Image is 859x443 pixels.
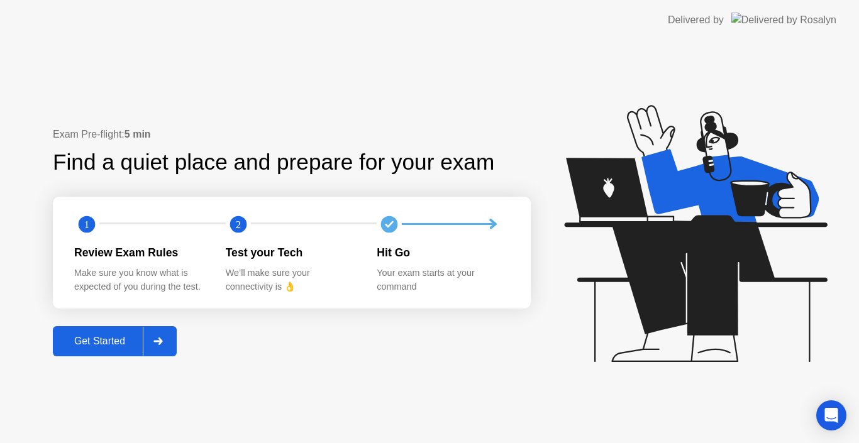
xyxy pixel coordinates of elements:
[731,13,836,27] img: Delivered by Rosalyn
[74,244,206,261] div: Review Exam Rules
[816,400,846,430] div: Open Intercom Messenger
[84,218,89,230] text: 1
[377,244,508,261] div: Hit Go
[668,13,724,28] div: Delivered by
[226,266,357,293] div: We’ll make sure your connectivity is 👌
[125,129,151,139] b: 5 min
[226,244,357,261] div: Test your Tech
[57,336,143,347] div: Get Started
[53,326,177,356] button: Get Started
[377,266,508,293] div: Your exam starts at your command
[53,127,531,142] div: Exam Pre-flight:
[74,266,206,293] div: Make sure you know what is expected of you during the test.
[53,146,496,179] div: Find a quiet place and prepare for your exam
[236,218,241,230] text: 2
